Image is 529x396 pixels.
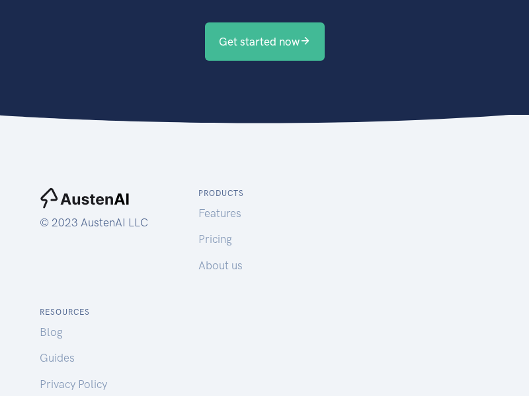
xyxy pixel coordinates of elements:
a: Privacy Policy [40,378,107,391]
h6: Resources [40,306,251,319]
a: Get started now [205,22,325,60]
a: Blog [40,325,63,339]
a: Guides [40,351,75,364]
img: AustenAI [40,187,130,209]
a: Pricing [198,232,232,246]
h6: Products [198,187,331,200]
a: Features [198,207,241,220]
p: © 2023 AustenAI LLC [40,214,172,232]
a: About us [198,259,243,272]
